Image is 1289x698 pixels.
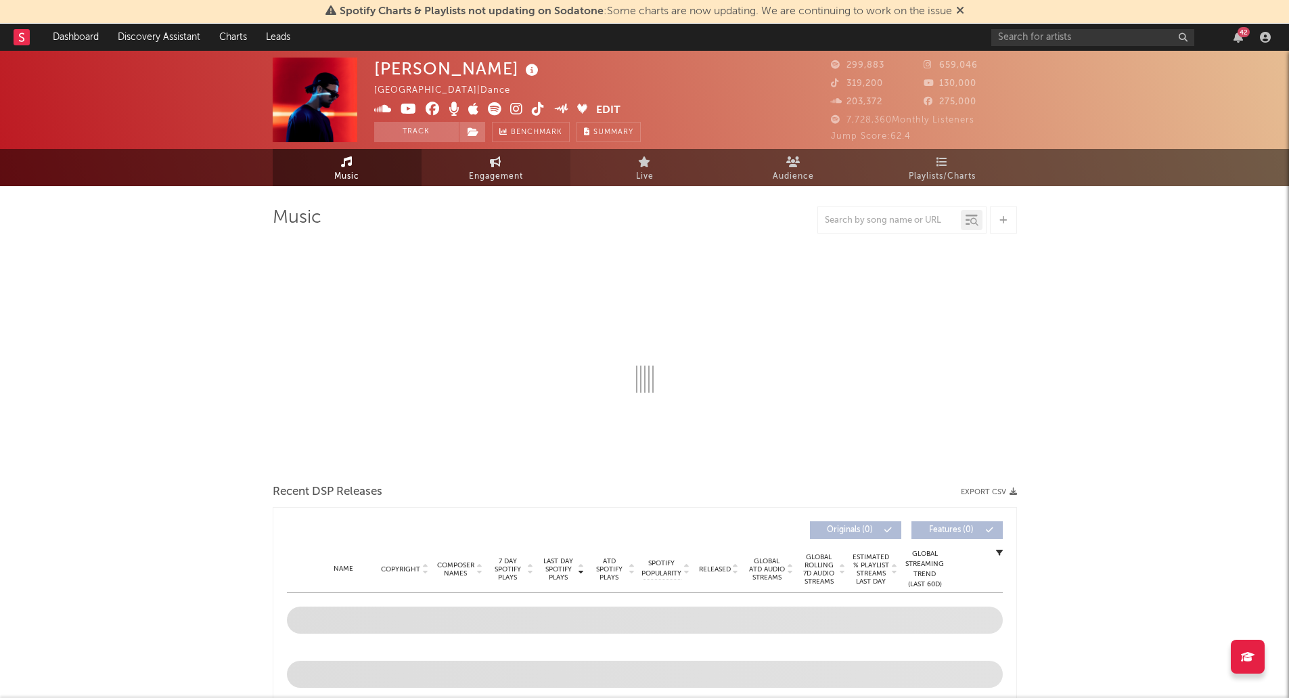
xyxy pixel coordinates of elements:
span: Summary [593,129,633,136]
span: Spotify Charts & Playlists not updating on Sodatone [340,6,604,17]
span: : Some charts are now updating. We are continuing to work on the issue [340,6,952,17]
button: 42 [1234,32,1243,43]
button: Features(0) [911,521,1003,539]
span: 7 Day Spotify Plays [490,557,526,582]
button: Summary [576,122,641,142]
input: Search by song name or URL [818,215,961,226]
span: 7,728,360 Monthly Listeners [831,116,974,125]
a: Charts [210,24,256,51]
span: Dismiss [956,6,964,17]
span: Composer Names [436,561,475,577]
span: 130,000 [924,79,976,88]
button: Track [374,122,459,142]
button: Originals(0) [810,521,901,539]
a: Playlists/Charts [868,149,1017,186]
a: Benchmark [492,122,570,142]
span: Audience [773,169,814,185]
div: Global Streaming Trend (Last 60D) [905,549,945,590]
span: Jump Score: 62.4 [831,132,911,141]
span: Global Rolling 7D Audio Streams [800,553,838,586]
a: Discovery Assistant [108,24,210,51]
span: Features ( 0 ) [920,526,982,534]
span: Estimated % Playlist Streams Last Day [853,553,890,586]
span: Originals ( 0 ) [819,526,881,534]
div: [PERSON_NAME] [374,58,542,80]
span: 319,200 [831,79,883,88]
span: 659,046 [924,61,978,70]
div: 42 [1238,27,1250,37]
span: Engagement [469,169,523,185]
span: Last Day Spotify Plays [541,557,576,582]
span: Recent DSP Releases [273,484,382,500]
a: Engagement [422,149,570,186]
span: Benchmark [511,125,562,141]
span: Spotify Popularity [641,559,681,579]
a: Live [570,149,719,186]
a: Audience [719,149,868,186]
span: Live [636,169,654,185]
input: Search for artists [991,29,1194,46]
span: 275,000 [924,97,976,106]
span: 299,883 [831,61,884,70]
span: Playlists/Charts [909,169,976,185]
span: Music [334,169,359,185]
a: Leads [256,24,300,51]
button: Export CSV [961,488,1017,496]
span: ATD Spotify Plays [591,557,627,582]
span: Copyright [381,565,420,573]
a: Music [273,149,422,186]
button: Edit [596,102,620,119]
div: [GEOGRAPHIC_DATA] | Dance [374,83,526,99]
span: Released [699,565,731,573]
span: 203,372 [831,97,882,106]
span: Global ATD Audio Streams [748,557,786,582]
div: Name [314,564,374,574]
a: Dashboard [43,24,108,51]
